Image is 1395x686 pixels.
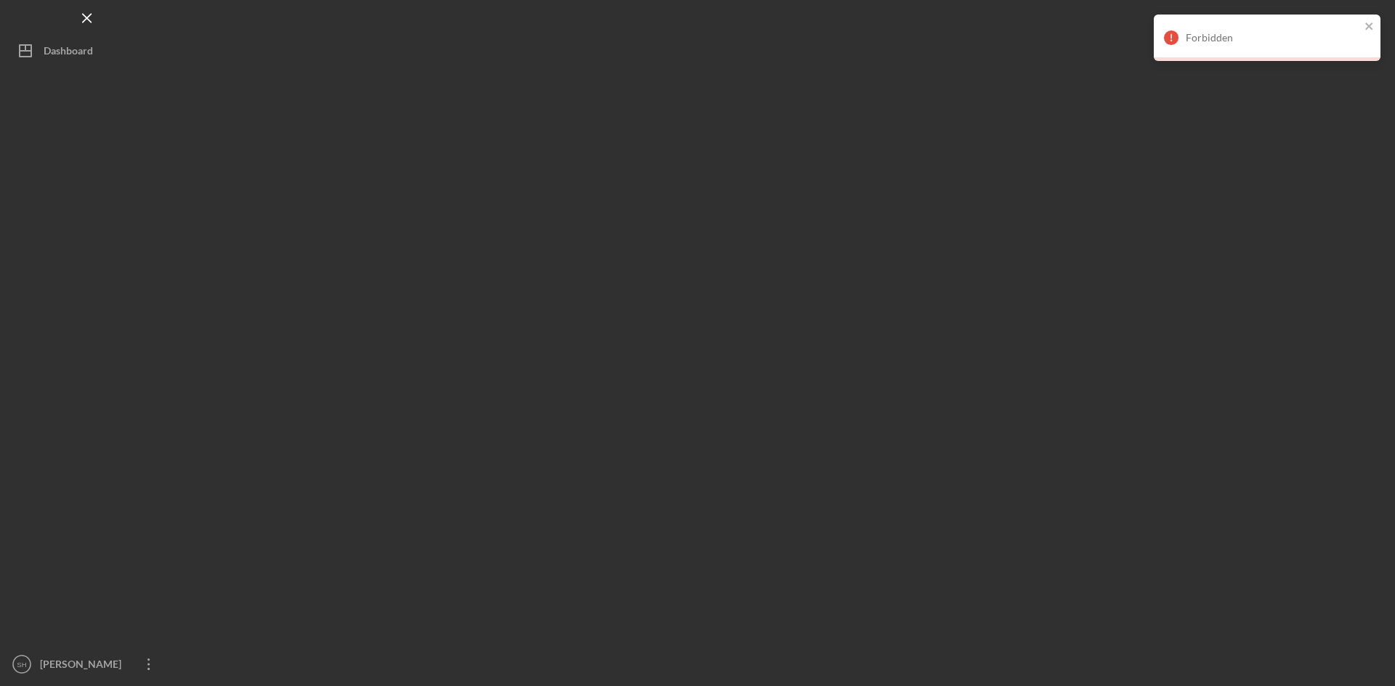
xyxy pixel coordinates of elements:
button: SH[PERSON_NAME] [7,650,167,679]
div: [PERSON_NAME] [36,650,131,682]
div: Dashboard [44,36,93,69]
text: SH [17,661,26,669]
button: close [1364,20,1375,34]
div: Forbidden [1186,32,1360,44]
button: Dashboard [7,36,167,65]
